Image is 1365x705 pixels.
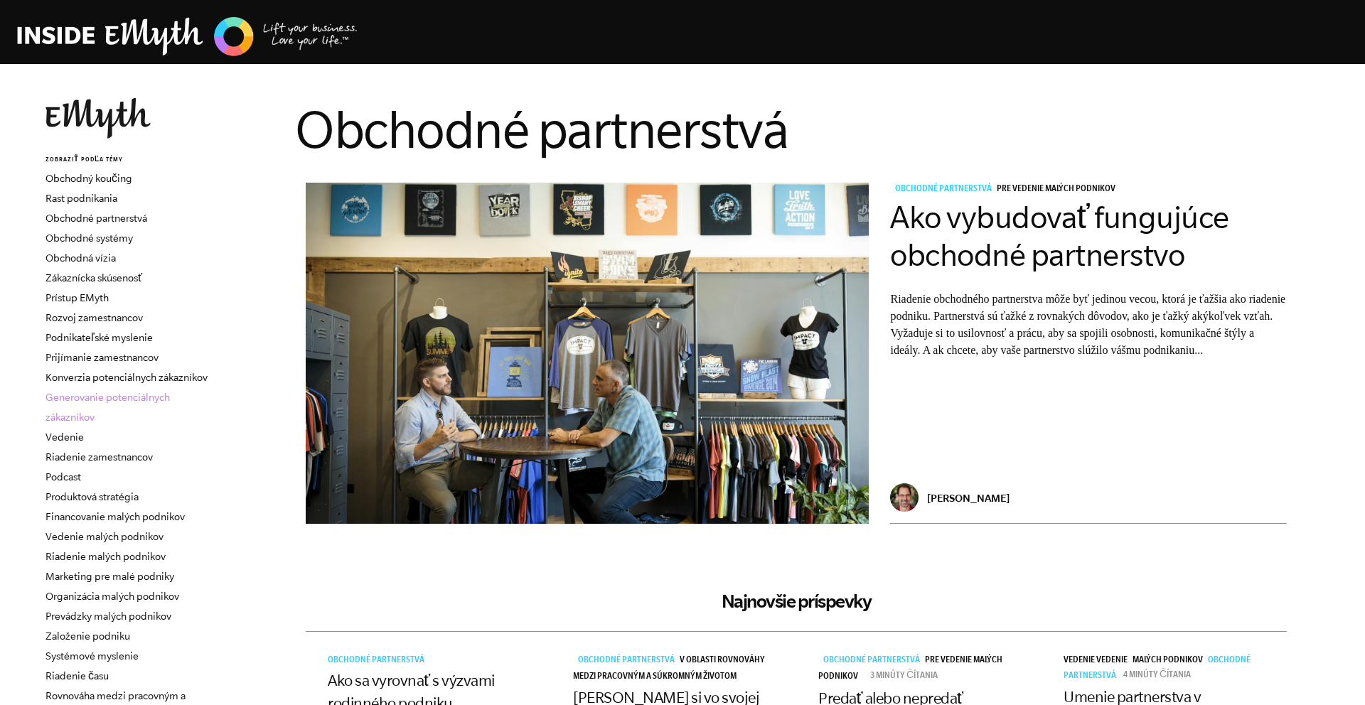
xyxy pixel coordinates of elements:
[1064,656,1128,666] font: Vedenie Vedenie
[573,656,765,682] a: v oblasti rovnováhy medzi pracovným a súkromným životom
[45,551,166,562] a: Riadenie malých podnikov
[45,511,185,522] a: Financovanie malých podnikov
[890,483,919,512] img: Adam Traub - EMyth
[306,183,869,559] img: dvaja majitelia firiem diskutujú o vytvorení obchodného partnerstva
[890,200,1229,272] a: Ako vybudovať fungujúce obchodné partnerstvo
[45,610,171,622] a: Prevádzky malých podnikov
[45,571,174,582] a: Marketing pre malé podniky
[45,98,151,139] img: EMyth
[45,352,159,363] a: Prijímanie zamestnancov
[45,372,208,383] a: Konverzia potenciálnych zákazníkov
[722,591,872,611] font: Najnovšie príspevky
[1294,637,1365,705] iframe: Widget chatu
[1123,671,1191,681] font: 4 minúty čítania
[328,656,424,666] font: Obchodné partnerstvá
[45,630,130,642] a: Založenie podniku
[895,185,992,195] font: Obchodné partnerstvá
[927,492,1010,504] font: [PERSON_NAME]
[45,491,139,502] a: Produktová stratégia
[17,15,358,58] img: EMyth Obchodný koučing
[45,332,153,343] a: Podnikateľské myslenie
[295,100,788,158] font: Obchodné partnerstvá
[45,471,81,483] a: Podcast
[895,185,997,195] a: Obchodné partnerstvá
[45,292,109,303] a: Prístup EMyth
[45,312,143,323] a: Rozvoj zamestnancov
[45,451,153,463] a: Riadenie zamestnancov
[1133,656,1208,666] a: malých podnikov
[328,656,429,666] a: Obchodné partnerstvá
[45,591,179,602] a: Organizácia malých podnikov
[45,531,164,542] a: Vedenie malých podnikov
[45,272,142,284] a: Zákaznícka skúsenosť
[997,185,1115,195] font: pre vedenie malých podnikov
[823,656,925,666] a: Obchodné partnerstvá
[45,173,132,184] a: Obchodný koučing
[578,656,675,666] font: Obchodné partnerstvá
[45,431,84,443] a: Vedenie
[45,650,139,662] a: Systémové myslenie
[45,212,147,224] a: Obchodné partnerstvá
[578,656,680,666] a: Obchodné partnerstvá
[823,656,920,666] font: Obchodné partnerstvá
[1133,656,1203,666] font: malých podnikov
[870,672,938,682] font: 3 minúty čítania
[45,392,170,423] a: Generovanie potenciálnych zákazníkov
[45,156,123,163] font: ZOBRAZIŤ PODĽA TÉMY
[45,232,133,244] a: Obchodné systémy
[45,252,116,264] a: Obchodná vízia
[890,293,1285,356] font: Riadenie obchodného partnerstva môže byť jedinou vecou, ​​ktorá je ťažšia ako riadenie podniku. P...
[1064,656,1133,666] a: Vedenie Vedenie
[45,193,117,204] a: Rast podnikania
[45,670,109,682] a: Riadenie času
[997,185,1120,195] a: pre vedenie malých podnikov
